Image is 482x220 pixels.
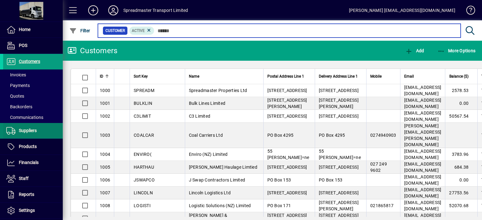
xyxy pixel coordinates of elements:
[3,187,63,202] a: Reports
[319,200,359,211] span: [STREET_ADDRESS][PERSON_NAME]
[134,190,153,195] span: LINCOLN
[100,73,110,80] div: ID
[134,133,154,138] span: COALCAR
[69,28,90,33] span: Filter
[100,165,110,170] span: 1005
[404,45,426,56] button: Add
[134,152,152,157] span: ENVIRO(
[370,73,382,80] span: Mobile
[100,101,110,106] span: 1001
[132,28,145,33] span: Active
[405,48,424,53] span: Add
[189,152,228,157] span: Enviro (NZ) Limited
[404,200,442,211] span: [EMAIL_ADDRESS][DOMAIN_NAME]
[129,27,154,35] mat-chip: Activation Status: Active
[189,73,199,80] span: Name
[319,190,359,195] span: [STREET_ADDRESS]
[134,203,151,208] span: LOGISTI
[404,123,442,147] span: [PERSON_NAME][EMAIL_ADDRESS][PERSON_NAME][DOMAIN_NAME]
[349,5,455,15] div: [PERSON_NAME] [EMAIL_ADDRESS][DOMAIN_NAME]
[3,112,63,123] a: Communications
[445,148,477,161] td: 3783.96
[189,190,231,195] span: Lincoln Logistics Ltd
[3,171,63,187] a: Staff
[100,73,103,80] span: ID
[404,187,442,198] span: [EMAIL_ADDRESS][DOMAIN_NAME]
[19,59,40,64] span: Customers
[19,192,34,197] span: Reports
[6,83,30,88] span: Payments
[3,101,63,112] a: Backorders
[67,46,117,56] div: Customers
[3,139,63,155] a: Products
[462,1,474,22] a: Knowledge Base
[319,88,359,93] span: [STREET_ADDRESS]
[404,73,442,80] div: Email
[445,161,477,174] td: 684.38
[445,84,477,97] td: 2578.53
[445,110,477,123] td: 50567.54
[319,114,359,119] span: [STREET_ADDRESS]
[100,177,110,182] span: 1006
[100,114,110,119] span: 1002
[449,73,469,80] span: Balance ($)
[189,101,226,106] span: Bulk Lines Limited
[6,115,43,120] span: Communications
[100,152,110,157] span: 1004
[404,161,442,173] span: [EMAIL_ADDRESS][DOMAIN_NAME]
[3,203,63,218] a: Settings
[267,133,294,138] span: PO Box 4295
[103,5,123,16] button: Profile
[445,97,477,110] td: 0.00
[189,177,245,182] span: J Swap Contractors Limited
[370,203,394,208] span: 021865817
[189,203,251,208] span: Logistic Solutions (NZ) Limited
[436,45,477,56] button: More Options
[445,187,477,199] td: 27753.56
[3,123,63,139] a: Suppliers
[404,149,442,160] span: [EMAIL_ADDRESS][DOMAIN_NAME]
[3,38,63,54] a: POS
[267,98,307,109] span: [STREET_ADDRESS][PERSON_NAME]
[267,165,307,170] span: [STREET_ADDRESS]
[319,149,361,160] span: 55 [PERSON_NAME]=ne
[134,165,154,170] span: HARTHAU
[267,177,291,182] span: PO Box 153
[68,25,92,36] button: Filter
[404,98,442,109] span: [EMAIL_ADDRESS][DOMAIN_NAME]
[370,161,387,173] span: 027 249 9602
[267,149,309,160] span: 55 [PERSON_NAME]=ne
[105,28,125,34] span: Customer
[134,88,154,93] span: SPREADM
[3,91,63,101] a: Quotes
[189,88,247,93] span: Spreadmaster Properties Ltd
[123,5,188,15] div: Spreadmaster Transport Limited
[19,176,29,181] span: Staff
[134,177,155,182] span: JSWAPCO
[267,114,307,119] span: [STREET_ADDRESS]
[267,190,307,195] span: [STREET_ADDRESS]
[3,69,63,80] a: Invoices
[19,128,37,133] span: Suppliers
[6,72,26,77] span: Invoices
[19,208,35,213] span: Settings
[437,48,476,53] span: More Options
[189,114,211,119] span: C3 Limited
[267,73,304,80] span: Postal Address Line 1
[319,73,358,80] span: Delivery Address Line 1
[267,203,291,208] span: PO Box 171
[267,88,307,93] span: [STREET_ADDRESS]
[404,174,442,186] span: [EMAIL_ADDRESS][DOMAIN_NAME]
[134,114,151,119] span: C3LIMIT
[6,104,32,109] span: Backorders
[370,73,396,80] div: Mobile
[319,133,345,138] span: PO Box 4295
[19,43,27,48] span: POS
[3,80,63,91] a: Payments
[6,94,24,99] span: Quotes
[19,160,39,165] span: Financials
[319,177,343,182] span: PO Box 153
[100,133,110,138] span: 1003
[319,165,359,170] span: [STREET_ADDRESS]
[404,85,442,96] span: [EMAIL_ADDRESS][DOMAIN_NAME]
